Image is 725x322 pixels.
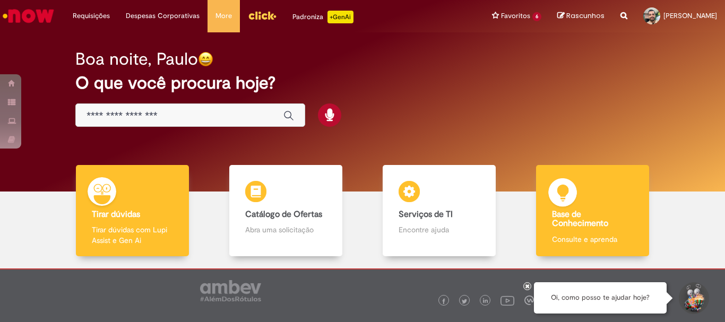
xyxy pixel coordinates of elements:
b: Catálogo de Ofertas [245,209,322,220]
img: ServiceNow [1,5,56,27]
b: Tirar dúvidas [92,209,140,220]
span: Requisições [73,11,110,21]
img: logo_footer_workplace.png [524,295,534,305]
div: Oi, como posso te ajudar hoje? [534,282,667,314]
button: Iniciar Conversa de Suporte [677,282,709,314]
span: 6 [532,12,541,21]
img: happy-face.png [198,51,213,67]
b: Serviços de TI [399,209,453,220]
img: click_logo_yellow_360x200.png [248,7,277,23]
span: Favoritos [501,11,530,21]
h2: Boa noite, Paulo [75,50,198,68]
a: Serviços de TI Encontre ajuda [362,165,516,257]
p: Consulte e aprenda [552,234,633,245]
span: Despesas Corporativas [126,11,200,21]
img: logo_footer_facebook.png [441,299,446,304]
img: logo_footer_youtube.png [500,293,514,307]
h2: O que você procura hoje? [75,74,650,92]
span: More [215,11,232,21]
b: Base de Conhecimento [552,209,608,229]
span: [PERSON_NAME] [663,11,717,20]
img: logo_footer_ambev_rotulo_gray.png [200,280,261,301]
p: Encontre ajuda [399,224,479,235]
div: Padroniza [292,11,353,23]
p: Tirar dúvidas com Lupi Assist e Gen Ai [92,224,172,246]
a: Tirar dúvidas Tirar dúvidas com Lupi Assist e Gen Ai [56,165,209,257]
a: Catálogo de Ofertas Abra uma solicitação [209,165,362,257]
img: logo_footer_twitter.png [462,299,467,304]
img: logo_footer_linkedin.png [483,298,488,304]
p: Abra uma solicitação [245,224,326,235]
a: Base de Conhecimento Consulte e aprenda [516,165,669,257]
span: Rascunhos [566,11,605,21]
p: +GenAi [327,11,353,23]
a: Rascunhos [557,11,605,21]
